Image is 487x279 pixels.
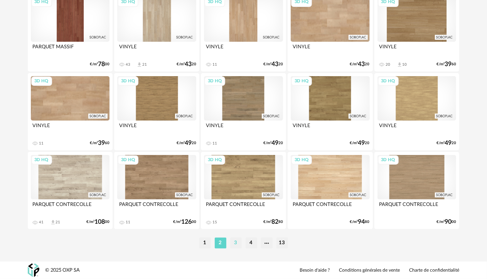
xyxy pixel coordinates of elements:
span: 43 [271,62,278,67]
div: VINYLE [377,121,457,136]
div: €/m² 60 [90,141,110,146]
div: VINYLE [291,42,370,57]
div: €/m² 20 [263,62,283,67]
span: 108 [94,219,105,225]
span: Download icon [136,62,142,68]
div: 11 [212,62,217,67]
div: VINYLE [117,121,196,136]
span: 49 [445,141,452,146]
a: 3D HQ PARQUET CONTRECOLLE 41 Download icon 21 €/m²10800 [28,152,113,229]
div: €/m² 20 [177,141,196,146]
div: €/m² 80 [263,219,283,225]
div: 3D HQ [378,77,399,86]
div: 3D HQ [31,77,52,86]
div: 11 [39,141,44,146]
div: PARQUET CONTRECOLLE [31,199,110,215]
li: 13 [276,238,288,248]
a: Charte de confidentialité [409,267,460,274]
a: 3D HQ VINYLE €/m²4920 [288,73,373,150]
div: €/m² 00 [436,219,456,225]
div: €/m² 60 [436,62,456,67]
div: 3D HQ [204,77,225,86]
div: 3D HQ [118,155,138,165]
div: €/m² 00 [90,62,110,67]
span: 49 [271,141,278,146]
div: 21 [56,220,61,225]
div: 3D HQ [118,77,138,86]
div: €/m² 80 [350,219,370,225]
a: 3D HQ PARQUET CONTRECOLLE €/m²9000 [374,152,460,229]
a: 3D HQ VINYLE 11 €/m²3960 [28,73,113,150]
div: PARQUET CONTRECOLLE [204,199,283,215]
div: €/m² 00 [86,219,110,225]
div: 11 [212,141,217,146]
span: Download icon [50,219,56,225]
div: 10 [403,62,407,67]
div: 15 [212,220,217,225]
div: 3D HQ [291,77,312,86]
span: 126 [181,219,192,225]
li: 4 [246,238,257,248]
div: PARQUET CONTRECOLLE [117,199,196,215]
div: 3D HQ [204,155,225,165]
li: 2 [215,238,226,248]
div: €/m² 20 [350,62,370,67]
span: 94 [358,219,365,225]
div: 3D HQ [31,155,52,165]
a: 3D HQ PARQUET CONTRECOLLE 15 €/m²8280 [201,152,286,229]
span: 39 [98,141,105,146]
a: Conditions générales de vente [339,267,400,274]
div: VINYLE [117,42,196,57]
div: 21 [142,62,147,67]
div: PARQUET MASSIF [31,42,110,57]
span: 78 [98,62,105,67]
div: VINYLE [291,121,370,136]
div: €/m² 20 [177,62,196,67]
div: €/m² 20 [350,141,370,146]
span: 49 [185,141,192,146]
span: 49 [358,141,365,146]
div: VINYLE [204,121,283,136]
div: 43 [126,62,130,67]
div: €/m² 00 [173,219,196,225]
li: 3 [230,238,242,248]
div: 11 [126,220,130,225]
span: 43 [358,62,365,67]
div: €/m² 20 [436,141,456,146]
div: VINYLE [377,42,457,57]
a: 3D HQ VINYLE €/m²4920 [114,73,199,150]
div: VINYLE [204,42,283,57]
span: Download icon [397,62,403,68]
span: 82 [271,219,278,225]
img: OXP [28,264,39,277]
div: PARQUET CONTRECOLLE [377,199,457,215]
a: 3D HQ PARQUET CONTRECOLLE €/m²9480 [288,152,373,229]
div: © 2025 OXP SA [45,267,80,274]
div: 20 [386,62,391,67]
span: 39 [445,62,452,67]
div: VINYLE [31,121,110,136]
a: 3D HQ PARQUET CONTRECOLLE 11 €/m²12600 [114,152,199,229]
li: 1 [199,238,211,248]
div: 3D HQ [291,155,312,165]
a: Besoin d'aide ? [300,267,330,274]
div: PARQUET CONTRECOLLE [291,199,370,215]
span: 43 [185,62,192,67]
div: 3D HQ [378,155,399,165]
div: €/m² 20 [263,141,283,146]
div: 41 [39,220,44,225]
span: 90 [445,219,452,225]
a: 3D HQ VINYLE €/m²4920 [374,73,460,150]
a: 3D HQ VINYLE 11 €/m²4920 [201,73,286,150]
